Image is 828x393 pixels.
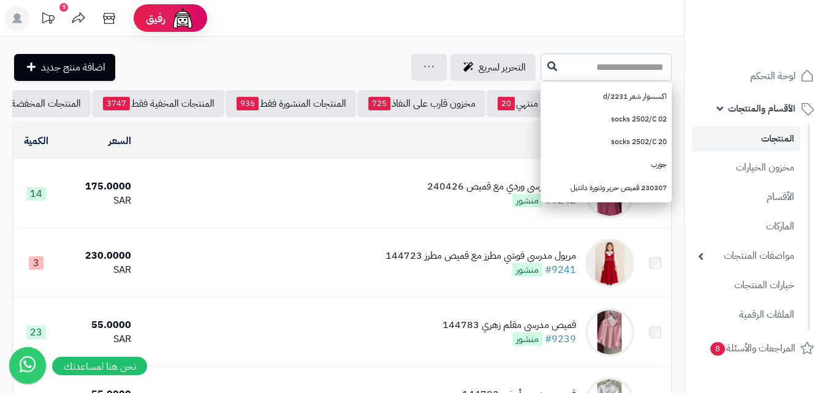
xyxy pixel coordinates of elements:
a: مخزون منتهي20 [487,90,576,117]
a: المراجعات والأسئلة8 [692,334,821,363]
a: الأقسام [692,184,800,210]
div: 55.0000 [65,318,132,332]
span: منشور [512,194,542,207]
a: خيارات المنتجات [692,272,800,299]
span: لوحة التحكم [750,67,796,85]
span: منشور [512,263,542,277]
span: 23 [26,326,46,339]
a: الماركات [692,213,800,240]
img: قميص مدرسي مقلم زهري 144783 [585,308,634,357]
span: 20 [498,97,515,110]
div: 230.0000 [65,249,132,263]
a: التحرير لسريع [450,54,536,81]
div: SAR [65,263,132,277]
a: #9241 [545,262,576,277]
a: جورب [541,153,672,176]
a: 230307 قميص حرير وتنورة دانتيل [541,177,672,199]
div: مريول مدرسي فوشي مطرز مع قميص مطرز 144723 [386,249,576,263]
a: تحديثات المنصة [32,6,63,34]
div: SAR [65,332,132,346]
span: التحرير لسريع [479,60,526,75]
a: اكسسوار شعر 2231/d [541,85,672,108]
a: اضافة منتج جديد [14,54,115,81]
img: ai-face.png [170,6,195,31]
a: المنتجات [692,126,800,151]
span: المراجعات والأسئلة [709,340,796,357]
span: رفيق [146,11,165,26]
a: مواصفات المنتجات [692,243,800,269]
a: المنتجات المخفية فقط3747 [92,90,224,117]
div: قميص مدرسي مقلم زهري 144783 [442,318,576,332]
span: 3 [29,256,44,270]
a: socks 2502/C 02 [541,108,672,131]
a: socks 2502/C 20 [541,131,672,153]
span: 725 [368,97,390,110]
span: 936 [237,97,259,110]
span: اضافة منتج جديد [41,60,105,75]
span: الأقسام والمنتجات [728,100,796,117]
a: مخزون الخيارات [692,155,800,181]
a: الملفات الرقمية [692,302,800,328]
img: مريول مدرسي فوشي مطرز مع قميص مطرز 144723 [585,238,634,288]
span: 3747 [103,97,130,110]
a: السعر [108,134,131,148]
span: 8 [710,342,725,356]
a: #9239 [545,332,576,346]
img: logo-2.png [745,33,816,59]
div: مريول مدرسي وردي مع قميص 240426 [427,180,576,194]
a: المنتجات المنشورة فقط936 [226,90,356,117]
a: لوحة التحكم [692,61,821,91]
span: منشور [512,332,542,346]
a: الكمية [24,134,48,148]
a: مخزون قارب على النفاذ725 [357,90,485,117]
div: 9 [59,3,68,12]
span: 14 [26,187,46,200]
div: SAR [65,194,132,208]
div: 175.0000 [65,180,132,194]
